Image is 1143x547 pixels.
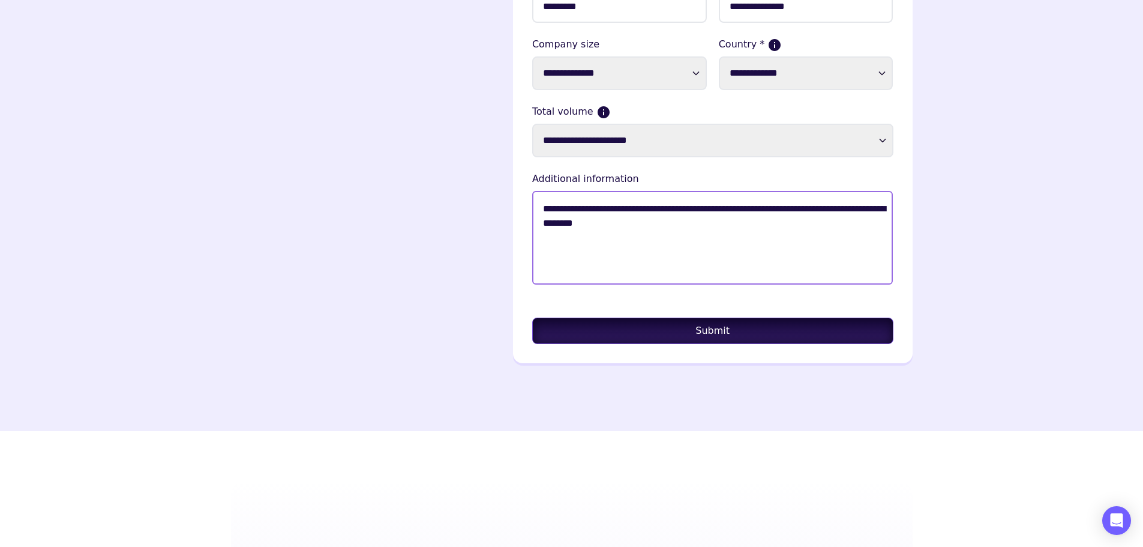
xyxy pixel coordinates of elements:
lable: Additional information [532,172,893,186]
button: Current monthly volume your business makes in USD [598,107,609,118]
label: Country * [719,37,893,52]
button: Submit [532,318,893,344]
div: Open Intercom Messenger [1102,506,1131,535]
label: Total volume [532,104,893,119]
button: If more than one country, please select where the majority of your sales come from. [769,40,780,50]
label: Company size [532,37,707,52]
